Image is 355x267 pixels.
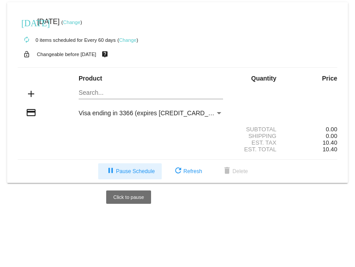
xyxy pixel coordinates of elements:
input: Search... [79,89,223,97]
strong: Quantity [251,75,276,82]
a: Change [119,37,136,43]
div: Est. Tax [231,139,284,146]
button: Delete [215,163,255,179]
small: ( ) [117,37,138,43]
mat-icon: add [26,89,36,99]
div: Est. Total [231,146,284,153]
mat-icon: autorenew [21,35,32,45]
mat-icon: delete [222,166,232,177]
div: Subtotal [231,126,284,133]
span: Pause Schedule [105,168,155,174]
span: 10.40 [323,139,337,146]
a: Change [63,20,80,25]
mat-select: Payment Method [79,109,223,117]
span: Refresh [173,168,202,174]
strong: Product [79,75,102,82]
mat-icon: refresh [173,166,183,177]
button: Pause Schedule [98,163,162,179]
div: Shipping [231,133,284,139]
strong: Price [322,75,337,82]
mat-icon: lock_open [21,49,32,60]
mat-icon: credit_card [26,107,36,118]
span: 10.40 [323,146,337,153]
small: Changeable before [DATE] [37,52,96,57]
span: 0.00 [326,133,337,139]
small: ( ) [61,20,82,25]
button: Refresh [166,163,209,179]
mat-icon: live_help [100,49,110,60]
mat-icon: pause [105,166,116,177]
small: 0 items scheduled for Every 60 days [18,37,116,43]
span: Delete [222,168,248,174]
mat-icon: [DATE] [21,17,32,28]
span: Visa ending in 3366 (expires [CREDIT_CARD_DATA]) [79,109,227,117]
div: 0.00 [284,126,337,133]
